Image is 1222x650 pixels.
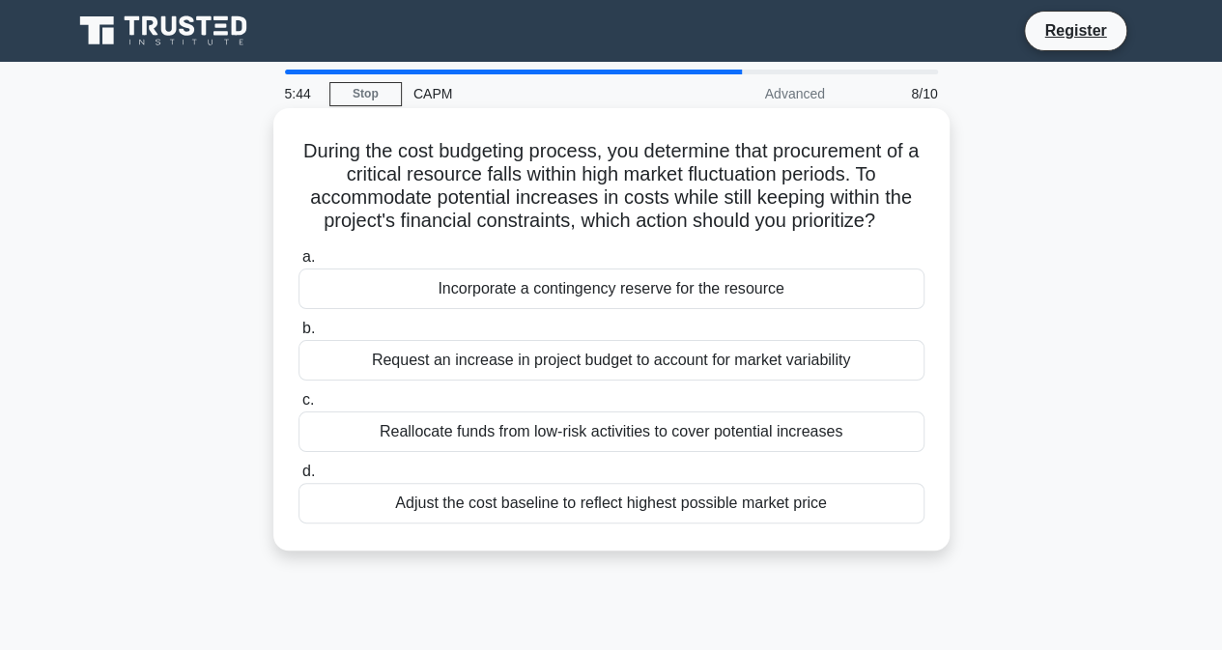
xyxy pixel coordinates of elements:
[837,74,950,113] div: 8/10
[668,74,837,113] div: Advanced
[298,340,924,381] div: Request an increase in project budget to account for market variability
[297,139,926,234] h5: During the cost budgeting process, you determine that procurement of a critical resource falls wi...
[298,411,924,452] div: Reallocate funds from low-risk activities to cover potential increases
[302,320,315,336] span: b.
[273,74,329,113] div: 5:44
[302,463,315,479] span: d.
[329,82,402,106] a: Stop
[302,248,315,265] span: a.
[298,483,924,523] div: Adjust the cost baseline to reflect highest possible market price
[302,391,314,408] span: c.
[298,268,924,309] div: Incorporate a contingency reserve for the resource
[1033,18,1118,42] a: Register
[402,74,668,113] div: CAPM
